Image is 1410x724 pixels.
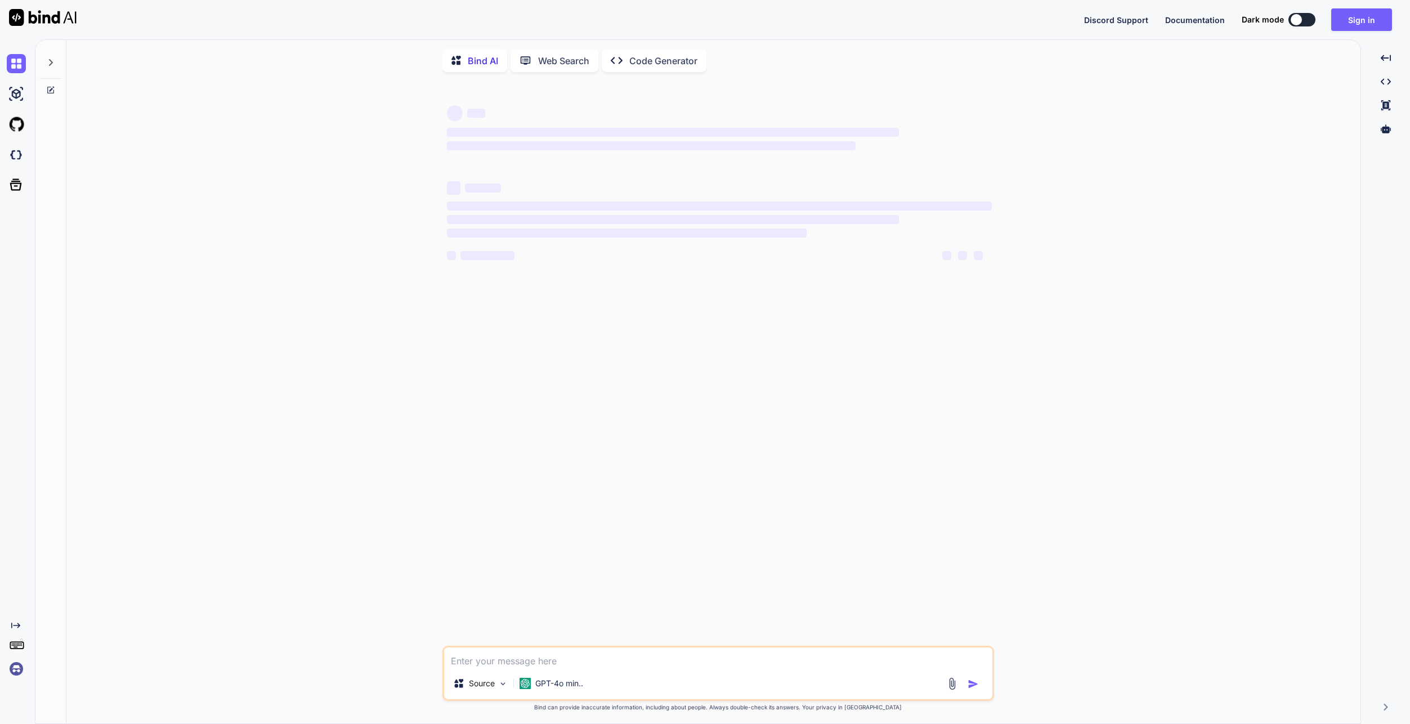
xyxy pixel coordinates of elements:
[467,109,485,118] span: ‌
[942,251,951,260] span: ‌
[447,181,460,195] span: ‌
[7,84,26,104] img: ai-studio
[538,54,589,68] p: Web Search
[946,677,959,690] img: attachment
[958,251,967,260] span: ‌
[447,141,856,150] span: ‌
[7,115,26,134] img: githubLight
[498,679,508,689] img: Pick Models
[7,54,26,73] img: chat
[447,105,463,121] span: ‌
[468,54,498,68] p: Bind AI
[1084,14,1148,26] button: Discord Support
[460,251,514,260] span: ‌
[442,703,994,712] p: Bind can provide inaccurate information, including about people. Always double-check its answers....
[629,54,697,68] p: Code Generator
[447,128,899,137] span: ‌
[7,145,26,164] img: darkCloudIdeIcon
[469,678,495,689] p: Source
[465,184,501,193] span: ‌
[447,251,456,260] span: ‌
[7,659,26,678] img: signin
[447,215,899,224] span: ‌
[1084,15,1148,25] span: Discord Support
[1165,15,1225,25] span: Documentation
[520,678,531,689] img: GPT-4o mini
[1165,14,1225,26] button: Documentation
[1331,8,1392,31] button: Sign in
[9,9,77,26] img: Bind AI
[535,678,583,689] p: GPT-4o min..
[968,678,979,690] img: icon
[974,251,983,260] span: ‌
[1242,14,1284,25] span: Dark mode
[447,229,807,238] span: ‌
[447,202,992,211] span: ‌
